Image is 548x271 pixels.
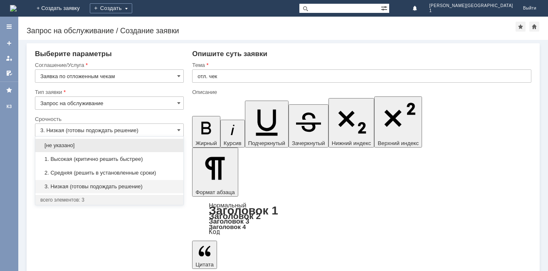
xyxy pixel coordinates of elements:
button: Жирный [192,116,220,148]
a: Нормальный [209,202,246,209]
span: [PERSON_NAME][GEOGRAPHIC_DATA] [430,3,513,8]
span: Подчеркнутый [248,140,285,146]
span: Опишите суть заявки [192,50,267,58]
span: Верхний индекс [378,140,419,146]
div: КЗ [2,103,16,110]
button: Курсив [220,120,245,148]
button: Цитата [192,241,217,269]
button: Подчеркнутый [245,101,289,148]
button: Верхний индекс [374,96,422,148]
div: Прошу удалить отложенный чек за [DATE] Файл во вложении. [3,3,121,17]
a: Заголовок 2 [209,211,261,221]
span: Нижний индекс [332,140,371,146]
button: Формат абзаца [192,148,238,197]
a: Создать заявку [2,37,16,50]
a: Заголовок 1 [209,204,278,217]
div: Формат абзаца [192,202,531,235]
span: 2. Средняя (решить в установленные сроки) [40,170,178,176]
div: Запрос на обслуживание / Создание заявки [27,27,516,35]
div: Срочность [35,116,182,122]
div: Тема [192,62,530,68]
span: Выберите параметры [35,50,112,58]
span: Формат абзаца [195,189,235,195]
a: Заголовок 4 [209,223,246,230]
span: Цитата [195,261,214,268]
button: Зачеркнутый [289,104,328,148]
a: Мои согласования [2,67,16,80]
div: Тип заявки [35,89,182,95]
a: Перейти на домашнюю страницу [10,5,17,12]
div: Создать [90,3,132,13]
span: Жирный [195,140,217,146]
span: 3. Низкая (готовы подождать решение) [40,183,178,190]
div: всего элементов: 3 [40,197,178,203]
a: КЗ [2,100,16,113]
img: logo [10,5,17,12]
div: Соглашение/Услуга [35,62,182,68]
a: Заголовок 3 [209,217,249,225]
div: Описание [192,89,530,95]
a: Мои заявки [2,52,16,65]
div: Добавить в избранное [516,22,526,32]
button: Нижний индекс [328,98,375,148]
span: Курсив [224,140,242,146]
span: [не указано] [40,142,178,149]
span: Расширенный поиск [381,4,389,12]
span: Зачеркнутый [292,140,325,146]
span: 1 [430,8,513,13]
div: Сделать домашней страницей [529,22,539,32]
a: Код [209,228,220,236]
span: 1. Высокая (критично решить быстрее) [40,156,178,163]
